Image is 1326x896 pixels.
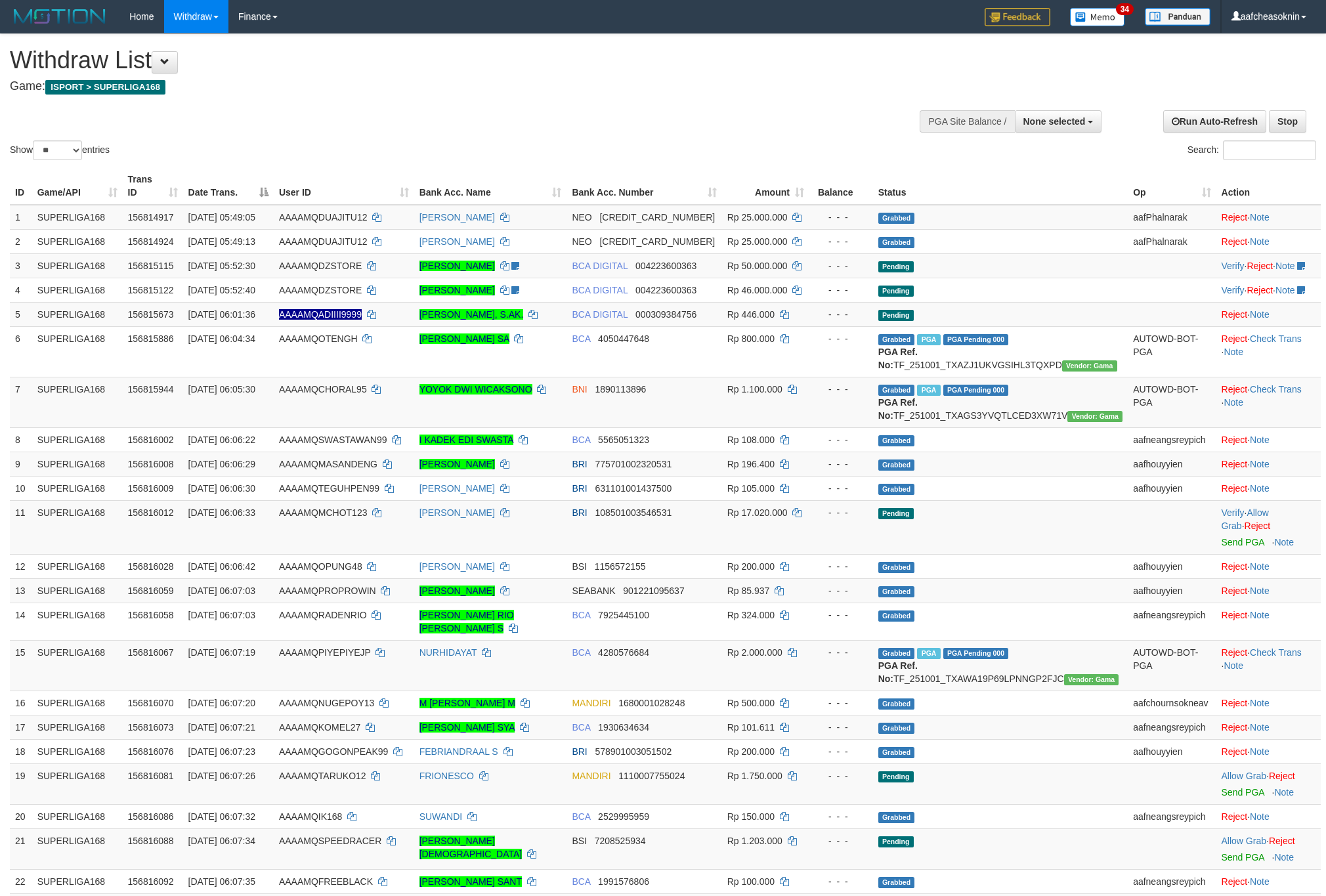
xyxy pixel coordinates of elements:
[595,459,672,469] span: Copy 775701002320531 to clipboard
[32,302,123,326] td: SUPERLIGA168
[279,610,367,620] span: AAAAMQRADENRIO
[572,483,587,494] span: BRI
[1128,205,1216,230] td: aafPhalnarak
[815,383,868,396] div: - - -
[1274,537,1294,547] a: Note
[419,876,522,887] a: [PERSON_NAME] SANT
[279,384,367,395] span: AAAAMQCHORAL95
[1128,476,1216,500] td: aafhouyyien
[188,647,255,658] span: [DATE] 06:07:19
[1269,771,1295,781] a: Reject
[943,334,1009,345] span: PGA Pending
[419,212,495,223] a: [PERSON_NAME]
[419,459,495,469] a: [PERSON_NAME]
[1245,521,1271,531] a: Reject
[1250,212,1270,223] a: Note
[815,482,868,495] div: - - -
[10,205,32,230] td: 1
[1216,205,1321,230] td: ·
[10,500,32,554] td: 11
[128,333,174,344] span: 156815886
[572,435,590,445] span: BCA
[815,560,868,573] div: - - -
[183,167,274,205] th: Date Trans.: activate to sort column descending
[1216,578,1321,603] td: ·
[10,603,32,640] td: 14
[567,167,721,205] th: Bank Acc. Number: activate to sort column ascending
[917,334,940,345] span: Marked by aafchoeunmanni
[599,212,715,223] span: Copy 5859457140486971 to clipboard
[279,309,362,320] span: Nama rekening ada tanda titik/strip, harap diedit
[1222,507,1269,531] span: ·
[815,458,868,471] div: - - -
[815,584,868,597] div: - - -
[274,167,414,205] th: User ID: activate to sort column ascending
[1222,811,1248,822] a: Reject
[1250,610,1270,620] a: Note
[1216,554,1321,578] td: ·
[1222,836,1266,846] a: Allow Grab
[727,309,775,320] span: Rp 446.000
[878,562,915,573] span: Grabbed
[917,385,940,396] span: Marked by aafphoenmanit
[188,236,255,247] span: [DATE] 05:49:13
[1250,876,1270,887] a: Note
[32,578,123,603] td: SUPERLIGA168
[279,212,368,223] span: AAAAMQDUAJITU12
[727,561,775,572] span: Rp 200.000
[128,435,174,445] span: 156816002
[1128,578,1216,603] td: aafhouyyien
[1222,236,1248,247] a: Reject
[1223,140,1316,160] input: Search:
[419,746,498,757] a: FEBRIANDRAAL S
[419,261,495,271] a: [PERSON_NAME]
[188,261,255,271] span: [DATE] 05:52:30
[1128,427,1216,452] td: aafneangsreypich
[128,586,174,596] span: 156816059
[1222,483,1248,494] a: Reject
[10,476,32,500] td: 10
[1128,452,1216,476] td: aafhouyyien
[809,167,873,205] th: Balance
[1275,261,1295,271] a: Note
[1222,285,1245,295] a: Verify
[1250,435,1270,445] a: Note
[188,610,255,620] span: [DATE] 06:07:03
[1222,787,1264,798] a: Send PGA
[1216,253,1321,278] td: · ·
[128,507,174,518] span: 156816012
[279,561,362,572] span: AAAAMQOPUNG48
[10,7,110,26] img: MOTION_logo.png
[572,309,628,320] span: BCA DIGITAL
[1224,397,1243,408] a: Note
[878,435,915,446] span: Grabbed
[1250,586,1270,596] a: Note
[917,648,940,659] span: Marked by aafchoeunmanni
[572,507,587,518] span: BRI
[1222,561,1248,572] a: Reject
[419,722,515,733] a: [PERSON_NAME] SYA
[572,285,628,295] span: BCA DIGITAL
[1250,722,1270,733] a: Note
[572,333,590,344] span: BCA
[1222,261,1245,271] a: Verify
[128,212,174,223] span: 156814917
[414,167,567,205] th: Bank Acc. Name: activate to sort column ascending
[419,811,463,822] a: SUWANDI
[128,647,174,658] span: 156816067
[188,309,255,320] span: [DATE] 06:01:36
[595,384,646,395] span: Copy 1890113896 to clipboard
[419,507,495,518] a: [PERSON_NAME]
[1187,140,1316,160] label: Search:
[1250,698,1270,708] a: Note
[32,278,123,302] td: SUPERLIGA168
[32,377,123,427] td: SUPERLIGA168
[727,459,775,469] span: Rp 196.400
[598,647,649,658] span: Copy 4280576684 to clipboard
[727,333,775,344] span: Rp 800.000
[1216,229,1321,253] td: ·
[128,610,174,620] span: 156816058
[1222,647,1248,658] a: Reject
[1216,326,1321,377] td: · ·
[45,80,165,95] span: ISPORT > SUPERLIGA168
